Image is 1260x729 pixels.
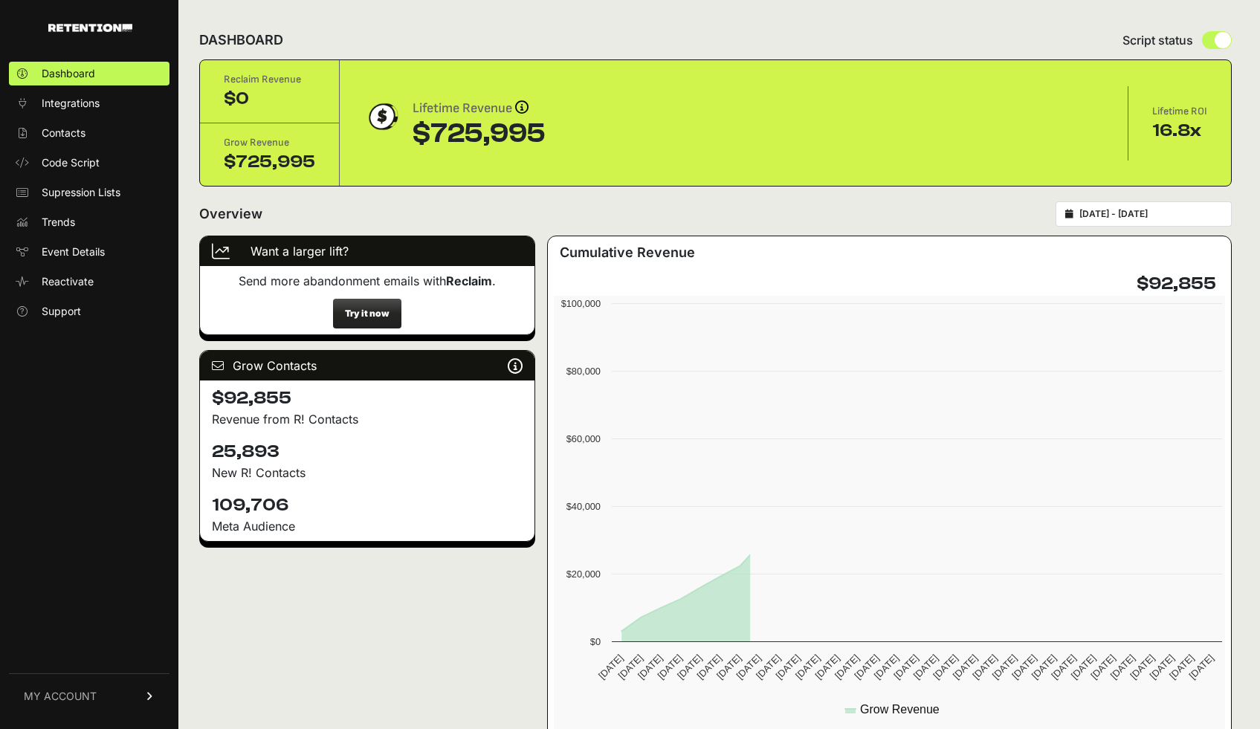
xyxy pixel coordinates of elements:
[9,210,169,234] a: Trends
[566,501,601,512] text: $40,000
[833,652,862,681] text: [DATE]
[1122,31,1193,49] span: Script status
[413,119,546,149] div: $725,995
[200,236,534,266] div: Want a larger lift?
[1030,652,1059,681] text: [DATE]
[9,151,169,175] a: Code Script
[675,652,704,681] text: [DATE]
[9,62,169,85] a: Dashboard
[911,652,940,681] text: [DATE]
[199,30,283,51] h2: DASHBOARD
[212,493,523,517] h4: 109,706
[636,652,665,681] text: [DATE]
[413,98,546,119] div: Lifetime Revenue
[566,366,601,377] text: $80,000
[224,87,315,111] div: $0
[446,273,492,288] strong: Reclaim
[364,98,401,135] img: dollar-coin-05c43ed7efb7bc0c12610022525b4bbbb207c7efeef5aecc26f025e68dcafac9.png
[1069,652,1098,681] text: [DATE]
[754,652,783,681] text: [DATE]
[212,410,523,428] p: Revenue from R! Contacts
[853,652,882,681] text: [DATE]
[774,652,803,681] text: [DATE]
[1152,119,1207,143] div: 16.8x
[42,274,94,289] span: Reactivate
[24,689,97,704] span: MY ACCOUNT
[560,242,695,263] h3: Cumulative Revenue
[1148,652,1177,681] text: [DATE]
[931,652,960,681] text: [DATE]
[224,72,315,87] div: Reclaim Revenue
[42,126,85,140] span: Contacts
[695,652,724,681] text: [DATE]
[42,304,81,319] span: Support
[892,652,921,681] text: [DATE]
[1050,652,1079,681] text: [DATE]
[9,91,169,115] a: Integrations
[1152,104,1207,119] div: Lifetime ROI
[212,440,523,464] h4: 25,893
[971,652,1000,681] text: [DATE]
[590,636,601,647] text: $0
[224,135,315,150] div: Grow Revenue
[42,155,100,170] span: Code Script
[212,517,523,535] div: Meta Audience
[212,464,523,482] p: New R! Contacts
[596,652,625,681] text: [DATE]
[793,652,822,681] text: [DATE]
[872,652,901,681] text: [DATE]
[48,24,132,32] img: Retention.com
[9,299,169,323] a: Support
[616,652,645,681] text: [DATE]
[1010,652,1039,681] text: [DATE]
[734,652,763,681] text: [DATE]
[1128,652,1157,681] text: [DATE]
[9,673,169,719] a: MY ACCOUNT
[199,204,262,224] h2: Overview
[345,308,390,319] strong: Try it now
[42,66,95,81] span: Dashboard
[566,433,601,444] text: $60,000
[656,652,685,681] text: [DATE]
[990,652,1019,681] text: [DATE]
[42,215,75,230] span: Trends
[1089,652,1118,681] text: [DATE]
[561,298,601,309] text: $100,000
[813,652,842,681] text: [DATE]
[42,96,100,111] span: Integrations
[860,703,940,716] text: Grow Revenue
[9,270,169,294] a: Reactivate
[9,121,169,145] a: Contacts
[566,568,601,580] text: $20,000
[212,386,523,410] h4: $92,855
[951,652,980,681] text: [DATE]
[1108,652,1137,681] text: [DATE]
[9,240,169,264] a: Event Details
[42,185,120,200] span: Supression Lists
[212,272,523,290] p: Send more abandonment emails with .
[200,351,534,380] div: Grow Contacts
[1137,272,1216,296] h4: $92,855
[714,652,743,681] text: [DATE]
[9,181,169,204] a: Supression Lists
[224,150,315,174] div: $725,995
[1187,652,1216,681] text: [DATE]
[1167,652,1196,681] text: [DATE]
[42,244,105,259] span: Event Details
